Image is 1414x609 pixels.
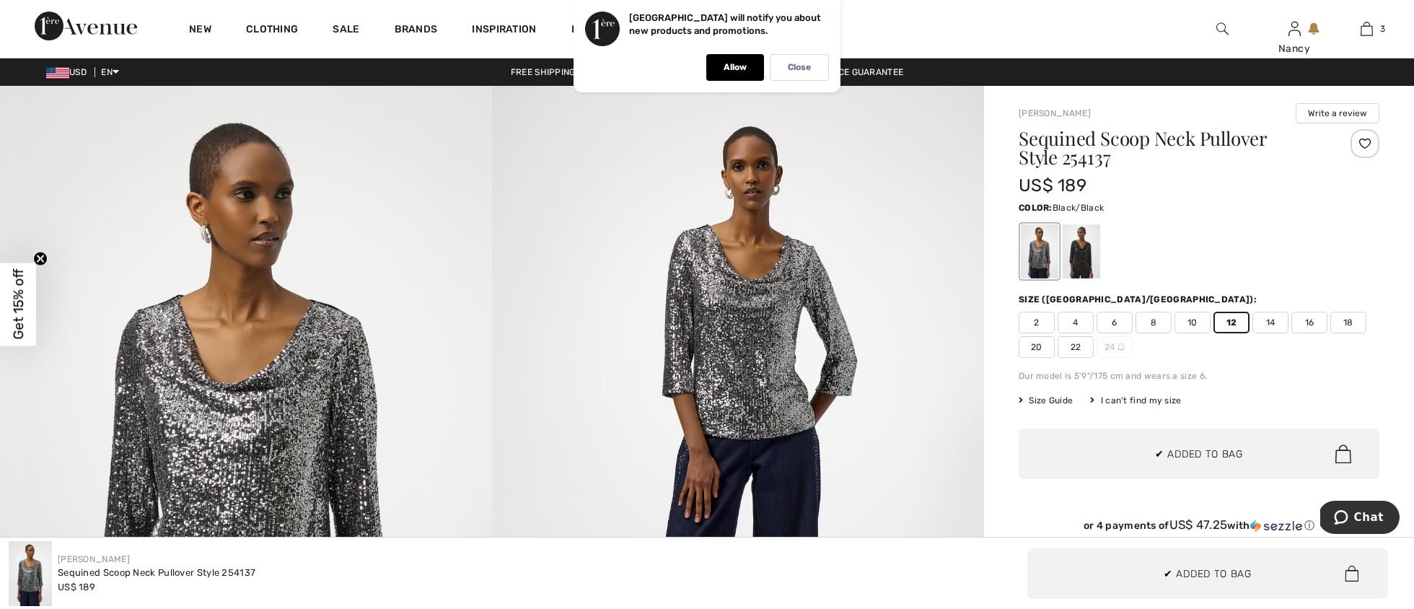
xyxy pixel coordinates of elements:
[1058,312,1094,333] span: 4
[246,23,298,38] a: Clothing
[1291,312,1327,333] span: 16
[724,62,747,73] p: Allow
[1019,518,1379,533] div: or 4 payments of with
[1252,312,1288,333] span: 14
[1155,447,1243,462] span: ✔ Added to Bag
[1169,517,1228,532] span: US$ 47.25
[788,62,811,73] p: Close
[1019,175,1086,196] span: US$ 189
[58,566,255,580] div: Sequined Scoop Neck Pullover Style 254137
[1335,444,1351,463] img: Bag.svg
[1164,566,1252,581] span: ✔ Added to Bag
[10,269,27,340] span: Get 15% off
[1345,566,1358,582] img: Bag.svg
[1330,312,1366,333] span: 18
[1019,336,1055,358] span: 20
[58,554,130,564] a: [PERSON_NAME]
[1296,103,1379,123] button: Write a review
[1019,518,1379,538] div: or 4 payments ofUS$ 47.25withSezzle Click to learn more about Sezzle
[1019,394,1073,407] span: Size Guide
[571,22,594,37] a: Live
[499,67,682,77] a: Free shipping on orders over $99
[1027,548,1388,599] button: ✔ Added to Bag
[35,12,137,40] img: 1ère Avenue
[1117,343,1125,351] img: ring-m.svg
[333,23,359,38] a: Sale
[1213,312,1250,333] span: 12
[1288,22,1301,35] a: Sign In
[1063,224,1100,279] div: Black/Black
[1097,312,1133,333] span: 6
[1288,20,1301,38] img: My Info
[33,252,48,266] button: Close teaser
[1019,293,1260,306] div: Size ([GEOGRAPHIC_DATA]/[GEOGRAPHIC_DATA]):
[9,541,52,606] img: Sequined Scoop Neck Pullover Style 254137
[46,67,92,77] span: USD
[1380,22,1385,35] span: 3
[1019,108,1091,118] a: [PERSON_NAME]
[1331,20,1402,38] a: 3
[1019,369,1379,382] div: Our model is 5'9"/175 cm and wears a size 6.
[1361,20,1373,38] img: My Bag
[1259,41,1330,56] div: Nancy
[776,67,915,77] a: Lowest Price Guarantee
[1019,312,1055,333] span: 2
[1019,429,1379,479] button: ✔ Added to Bag
[395,23,438,38] a: Brands
[46,67,69,79] img: US Dollar
[1320,501,1400,537] iframe: Opens a widget where you can chat to one of our agents
[629,12,821,36] p: [GEOGRAPHIC_DATA] will notify you about new products and promotions.
[1097,336,1133,358] span: 24
[1174,312,1211,333] span: 10
[1053,203,1104,213] span: Black/Black
[1090,394,1181,407] div: I can't find my size
[58,582,95,592] span: US$ 189
[1216,20,1229,38] img: search the website
[1021,224,1058,279] div: Black/Silver
[1250,520,1302,533] img: Sezzle
[1019,129,1319,167] h1: Sequined Scoop Neck Pullover Style 254137
[1019,203,1053,213] span: Color:
[472,23,536,38] span: Inspiration
[1058,336,1094,358] span: 22
[101,67,119,77] span: EN
[189,23,211,38] a: New
[1136,312,1172,333] span: 8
